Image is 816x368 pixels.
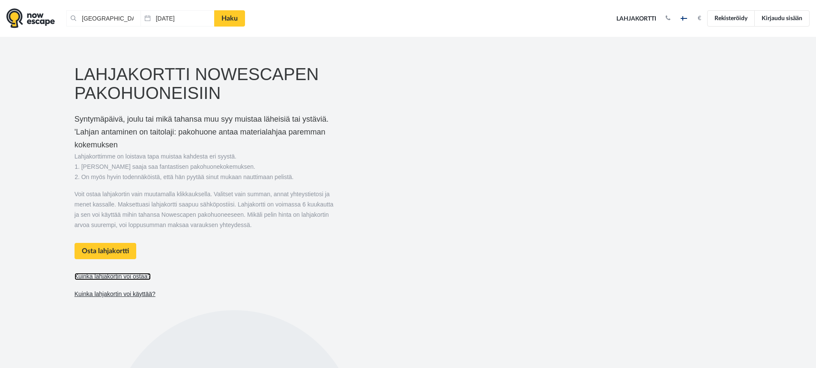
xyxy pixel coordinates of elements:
[693,14,705,23] button: €
[75,290,155,298] a: Kuinka lahjakortin voi käyttää?
[81,172,334,182] li: On myös hyvin todennäköistä, että hän pyytää sinut mukaan nauttimaan pelistä.
[75,189,334,230] p: Voit ostaa lahjakortin vain muutamalla klikkauksella. Valitset vain summan, annat yhteystietosi j...
[75,243,136,259] a: Osta lahjakortti
[613,9,659,28] a: Lahjakortti
[707,10,755,27] a: Rekisteröidy
[75,273,151,280] a: Kuinka lahjakortin voi ostaa?
[75,113,334,300] div: Syntymäpäivä, joulu tai mikä tahansa muu syy muistaa läheisiä tai ystäviä. 'Lahjan antaminen on t...
[81,162,334,172] li: [PERSON_NAME] saaja saa fantastisen pakohuonekokemuksen.
[754,10,810,27] a: Kirjaudu sisään
[140,10,215,27] input: Päivä
[681,16,687,21] img: fi.jpg
[6,8,55,28] img: logo
[75,65,334,102] h1: Lahjakortti Nowescapen pakohuoneisiin
[75,151,334,162] p: Lahjakorttimme on loistava tapa muistaa kahdesta eri syystä.
[214,10,245,27] a: Haku
[66,10,140,27] input: Sijainti tai huoneen nimi
[698,15,701,21] strong: €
